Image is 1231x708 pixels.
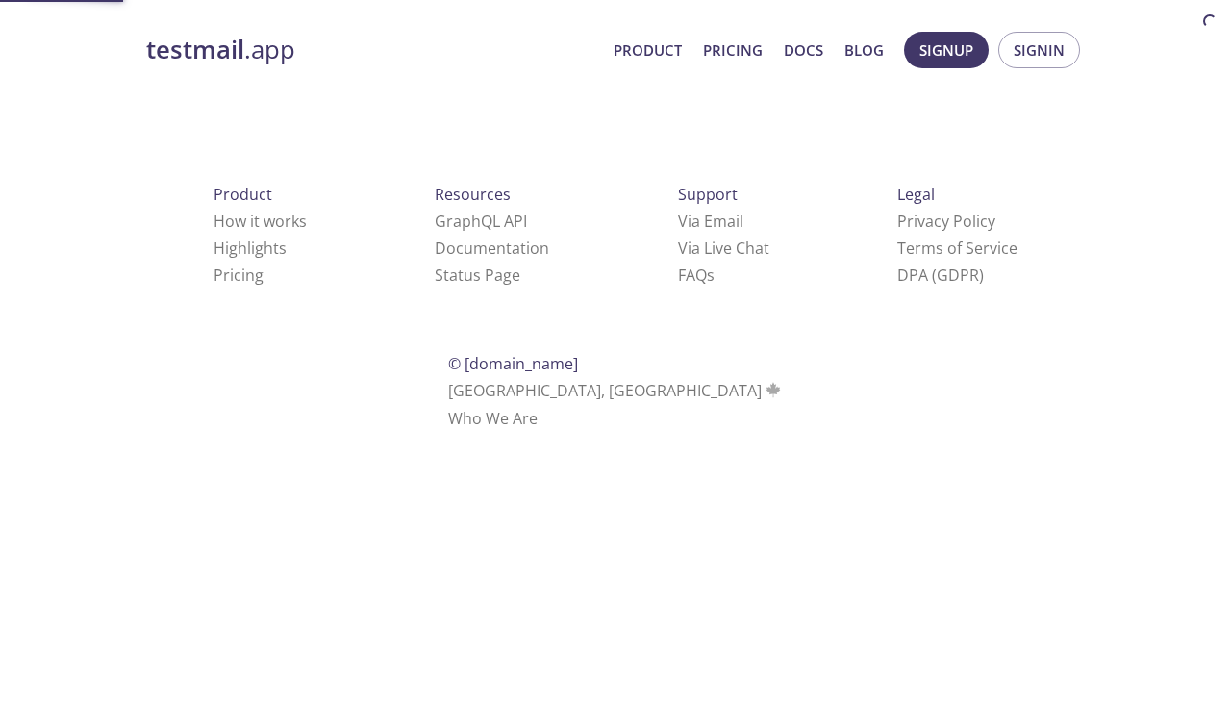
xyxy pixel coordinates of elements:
[448,380,784,401] span: [GEOGRAPHIC_DATA], [GEOGRAPHIC_DATA]
[214,184,272,205] span: Product
[435,238,549,259] a: Documentation
[919,38,973,63] span: Signup
[703,38,763,63] a: Pricing
[146,33,244,66] strong: testmail
[214,265,264,286] a: Pricing
[998,32,1080,68] button: Signin
[214,238,287,259] a: Highlights
[214,211,307,232] a: How it works
[146,34,598,66] a: testmail.app
[897,265,984,286] a: DPA (GDPR)
[1014,38,1065,63] span: Signin
[844,38,884,63] a: Blog
[435,184,511,205] span: Resources
[784,38,823,63] a: Docs
[435,211,527,232] a: GraphQL API
[678,211,743,232] a: Via Email
[614,38,682,63] a: Product
[448,408,538,429] a: Who We Are
[678,238,769,259] a: Via Live Chat
[678,265,715,286] a: FAQ
[678,184,738,205] span: Support
[897,184,935,205] span: Legal
[435,265,520,286] a: Status Page
[897,238,1017,259] a: Terms of Service
[897,211,995,232] a: Privacy Policy
[448,353,578,374] span: © [DOMAIN_NAME]
[707,265,715,286] span: s
[904,32,989,68] button: Signup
